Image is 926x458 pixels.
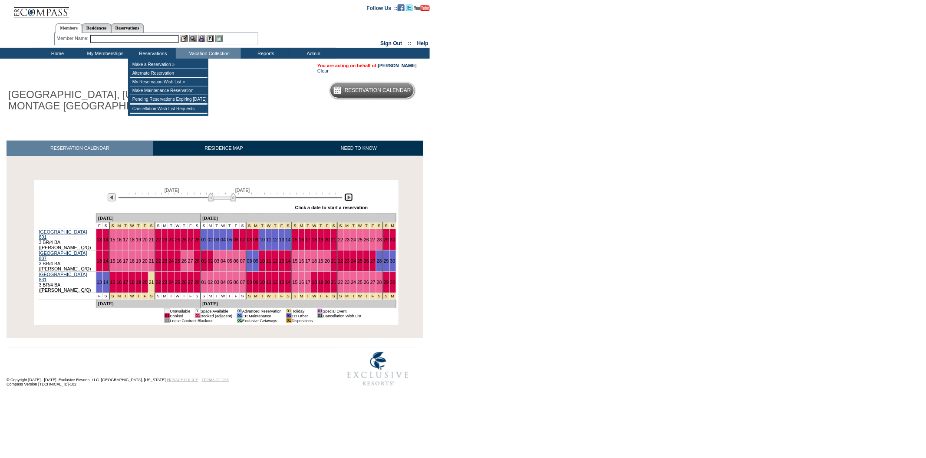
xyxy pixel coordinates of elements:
[357,258,362,264] a: 25
[367,4,398,11] td: Follow Us ::
[390,258,395,264] a: 30
[345,193,353,201] img: Next
[234,258,239,264] a: 06
[136,280,141,285] a: 19
[181,280,187,285] a: 26
[364,258,369,264] a: 26
[168,223,175,229] td: T
[241,48,289,59] td: Reports
[168,258,174,264] a: 24
[370,258,376,264] a: 27
[299,237,304,242] a: 16
[345,237,350,242] a: 23
[135,293,142,300] td: President's Week 2026
[221,237,226,242] a: 04
[188,293,194,300] td: F
[305,293,311,300] td: Spring Break Wk 2 2026
[142,293,148,300] td: President's Week 2026
[377,258,382,264] a: 28
[357,280,362,285] a: 25
[122,293,129,300] td: President's Week 2026
[201,214,396,223] td: [DATE]
[116,223,122,229] td: President's Week 2026
[103,280,109,285] a: 14
[97,237,102,242] a: 13
[363,223,370,229] td: Spring Break Wk 3 2026
[246,293,253,300] td: Spring Break Wk 1 2026
[207,293,214,300] td: M
[156,237,161,242] a: 22
[254,237,259,242] a: 09
[96,223,102,229] td: F
[227,280,232,285] a: 05
[305,223,311,229] td: Spring Break Wk 2 2026
[181,35,188,42] img: b_edit.gif
[162,258,168,264] a: 23
[293,237,298,242] a: 15
[233,293,240,300] td: F
[273,280,278,285] a: 12
[331,280,336,285] a: 21
[201,293,207,300] td: S
[227,237,232,242] a: 05
[149,237,154,242] a: 21
[408,40,412,46] span: ::
[165,309,170,313] td: 01
[351,280,356,285] a: 24
[181,223,188,229] td: T
[318,223,324,229] td: Spring Break Wk 2 2026
[406,4,413,11] img: Follow us on Twitter
[161,223,168,229] td: M
[351,258,356,264] a: 24
[338,280,343,285] a: 22
[260,237,265,242] a: 10
[7,87,201,114] h1: [GEOGRAPHIC_DATA], [US_STATE] - MONTAGE [GEOGRAPHIC_DATA]
[273,258,278,264] a: 12
[168,237,174,242] a: 24
[254,280,259,285] a: 09
[155,293,161,300] td: S
[195,313,200,318] td: 01
[181,258,187,264] a: 26
[142,258,148,264] a: 20
[370,223,376,229] td: Spring Break Wk 3 2026
[331,237,336,242] a: 21
[357,237,362,242] a: 25
[38,250,96,272] td: 3 BR/4 BA ([PERSON_NAME], Q/Q)
[208,280,213,285] a: 02
[330,223,337,229] td: Spring Break Wk 2 2026
[108,193,116,201] img: Previous
[220,223,227,229] td: W
[279,280,284,285] a: 13
[376,293,382,300] td: Spring Break Wk 3 2026
[130,78,208,86] td: My Reservation Wish List »
[338,258,343,264] a: 22
[201,300,396,308] td: [DATE]
[220,293,227,300] td: W
[189,35,197,42] img: View
[102,293,109,300] td: S
[117,280,122,285] a: 16
[165,313,170,318] td: 01
[293,280,298,285] a: 15
[317,63,417,68] span: You are acting on behalf of:
[201,309,233,313] td: Space Available
[383,293,389,300] td: Spring Break Wk 4 2026
[337,293,344,300] td: Spring Break Wk 3 2026
[103,258,109,264] a: 14
[116,293,122,300] td: President's Week 2026
[123,237,128,242] a: 17
[305,237,310,242] a: 17
[188,280,193,285] a: 27
[142,223,148,229] td: President's Week 2026
[97,280,102,285] a: 13
[201,280,207,285] a: 01
[286,309,291,313] td: 01
[259,223,266,229] td: Spring Break Wk 1 2026
[237,309,242,313] td: 01
[142,237,148,242] a: 20
[188,237,193,242] a: 27
[117,237,122,242] a: 16
[266,280,271,285] a: 11
[317,309,323,313] td: 01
